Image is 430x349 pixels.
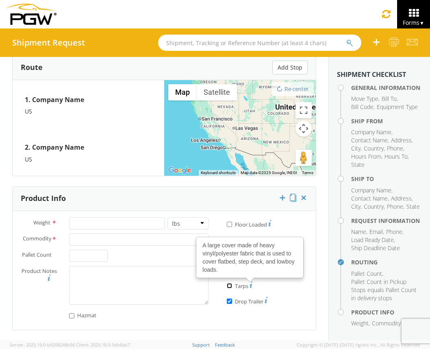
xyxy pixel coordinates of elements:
span: Hours From [351,153,381,160]
span: Equipment Type [377,103,418,111]
h3: Product Info [21,194,66,203]
a: Terms [302,170,313,175]
button: Keyboard shortcuts [201,170,236,176]
span: City [351,203,361,210]
label: Hazmat [69,310,98,319]
span: Ship Deadline Date [351,244,400,252]
li: , [351,319,370,327]
span: Commodity [23,235,52,244]
h4: General Information [351,85,422,91]
h3: Route [21,63,43,72]
button: Add Stop [272,61,308,74]
span: Move Type [351,95,378,103]
li: , [386,228,404,236]
h4: Ship From [351,118,422,124]
a: Support [192,342,210,348]
button: Re-center [272,82,314,96]
label: Tarps [227,280,252,290]
li: , [387,144,404,153]
span: Load Ready Date [351,236,394,244]
button: Map camera controls [295,120,312,137]
li: , [364,144,385,153]
img: pgw-form-logo-1aaa8060b1cc70fad034.png [6,4,56,25]
span: Forms [403,19,424,26]
span: US [25,107,32,115]
img: Google [166,165,193,176]
div: A large cover made of heavy vinyl/polyester fabric that is used to cover flatbed, step deck, and ... [197,238,303,277]
li: , [351,103,375,111]
h4: Shipment Request [12,38,85,47]
li: , [382,95,398,103]
span: City [351,144,361,152]
span: Bill To [382,95,397,103]
a: Feedback [215,342,235,348]
li: , [351,228,367,236]
span: Map data ©2025 Google, INEGI [241,170,297,175]
span: Country [364,203,384,210]
li: , [351,186,393,194]
input: Drop Trailer [227,299,232,304]
span: Copyright © [DATE]-[DATE] Agistix Inc., All Rights Reserved [297,342,420,348]
span: ▼ [419,20,424,26]
span: Contact Name [351,136,388,144]
span: Company Name [351,186,391,194]
input: Shipment, Tracking or Reference Number (at least 4 chars) [158,35,361,51]
li: , [369,228,384,236]
span: Phone [387,203,403,210]
button: Show satellite imagery [197,84,237,100]
label: Floor Loaded [227,219,271,229]
span: Hours To [384,153,408,160]
span: Server: 2025.19.0-b9208248b56 [10,342,75,348]
span: Address [391,194,412,202]
span: Pallet Count [22,251,52,260]
span: Bill Code [351,103,374,111]
li: , [351,203,362,211]
span: Client: 2025.18.0-5db8ab7 [76,342,130,348]
span: Email [369,228,383,236]
input: Floor Loaded [227,222,232,227]
h4: Routing [351,259,422,265]
span: Contact Name [351,194,388,202]
li: , [391,136,413,144]
li: , [351,128,393,136]
li: , [351,95,380,103]
li: , [351,194,389,203]
h4: Product Info [351,309,422,315]
button: Toggle fullscreen view [295,102,312,118]
h4: 1. Company Name [25,92,152,108]
span: Weight [351,319,369,327]
label: Stackable [227,234,259,243]
span: Address [391,136,412,144]
li: , [351,270,383,278]
span: Phone [386,228,402,236]
label: Drop Trailer [227,296,267,305]
li: , [351,236,395,244]
span: Product Notes [22,267,57,275]
li: , [364,203,385,211]
li: , [391,194,413,203]
span: Weight [33,219,50,226]
span: State [351,161,365,168]
span: Company Name [351,128,391,136]
span: Country [364,144,384,152]
span: State [406,203,420,210]
span: Pallet Count [351,270,382,277]
h4: Ship To [351,176,422,182]
li: , [387,203,404,211]
li: , [351,153,382,161]
h4: 2. Company Name [25,140,152,155]
span: Phone [387,144,403,152]
span: Commodity [372,319,401,327]
button: Drag Pegman onto the map to open Street View [295,150,312,166]
h4: Request Information [351,218,422,224]
strong: Shipment Checklist [337,70,406,79]
li: , [384,153,409,161]
input: Hazmat [69,313,74,318]
span: Name [351,228,366,236]
input: Tarps A large cover made of heavy vinyl/polyester fabric that is used to cover flatbed, step deck... [227,283,232,288]
li: , [351,136,389,144]
a: Open this area in Google Maps (opens a new window) [166,165,193,176]
span: US [25,155,32,163]
button: Show street map [168,84,197,100]
li: , [351,144,362,153]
